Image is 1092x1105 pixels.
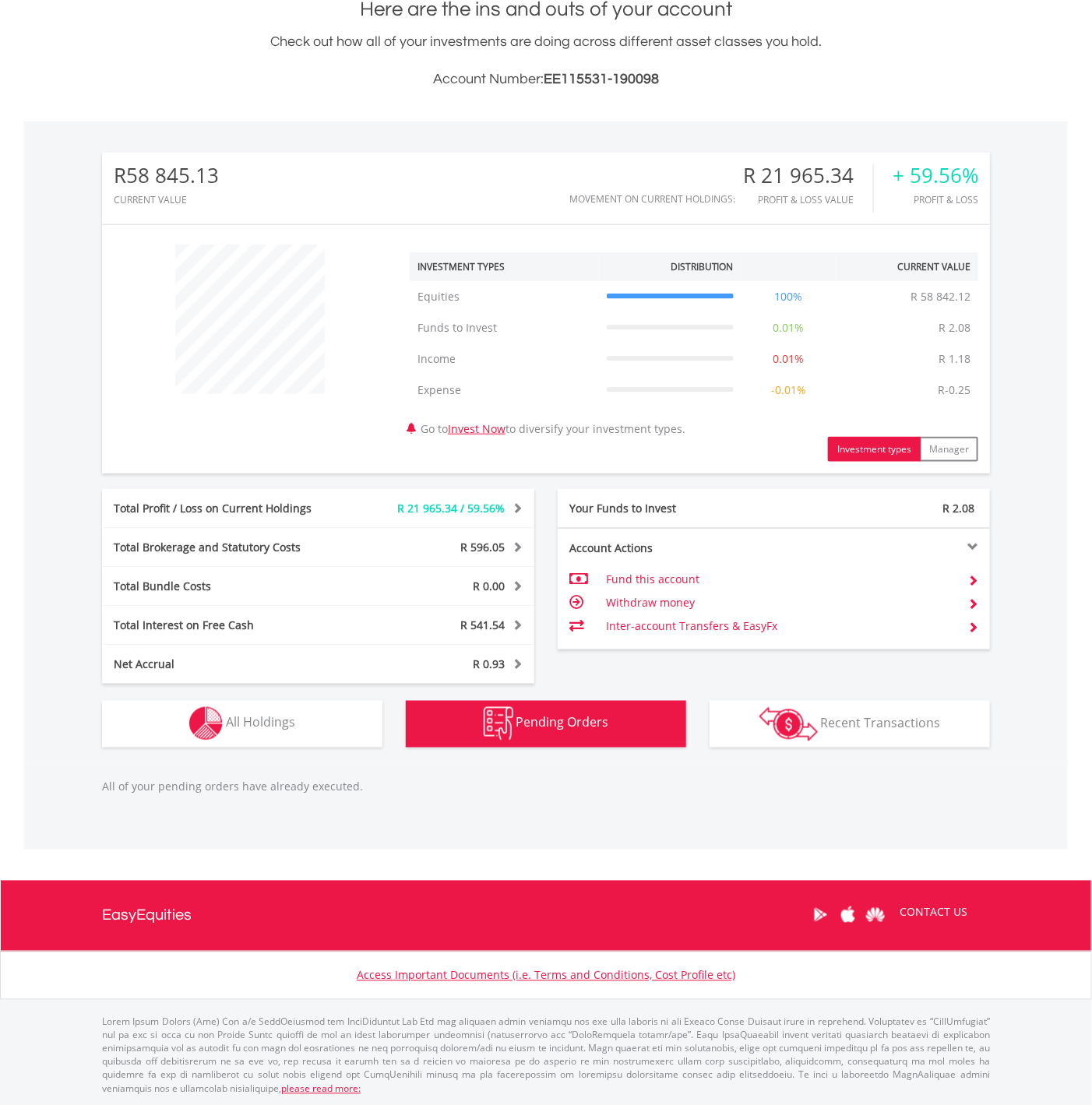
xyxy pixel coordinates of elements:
[931,343,978,375] td: R 1.18
[410,252,599,281] th: Investment Types
[861,891,889,939] a: Huawei
[102,540,354,555] div: Total Brokerage and Statutory Costs
[569,194,735,204] div: Movement on Current Holdings:
[893,195,978,205] div: Profit & Loss
[606,591,956,614] td: Withdraw money
[102,501,354,516] div: Total Profit / Loss on Current Holdings
[671,260,734,273] div: Distribution
[448,421,505,436] a: Invest Now
[834,891,861,939] a: Apple
[742,312,837,343] td: 0.01%
[102,701,382,748] button: All Holdings
[920,437,978,462] button: Manager
[473,579,505,593] span: R 0.00
[558,501,774,516] div: Your Funds to Invest
[558,540,774,556] div: Account Actions
[942,501,974,516] span: R 2.08
[460,540,505,554] span: R 596.05
[102,618,354,633] div: Total Interest on Free Cash
[473,656,505,671] span: R 0.93
[836,252,978,281] th: Current Value
[931,312,978,343] td: R 2.08
[102,31,990,90] div: Check out how all of your investments are doing across different asset classes you hold.
[114,195,219,205] div: CURRENT VALUE
[281,1082,361,1096] a: please read more:
[544,72,659,86] span: EE115531-190098
[606,568,956,591] td: Fund this account
[102,1015,990,1096] p: Lorem Ipsum Dolors (Ame) Con a/e SeddOeiusmod tem InciDiduntut Lab Etd mag aliquaen admin veniamq...
[930,375,978,406] td: R-0.25
[893,164,978,187] div: + 59.56%
[828,437,921,462] button: Investment types
[410,343,599,375] td: Income
[903,281,978,312] td: R 58 842.12
[889,891,978,934] a: CONTACT US
[710,701,990,748] button: Recent Transactions
[102,69,990,90] h3: Account Number:
[410,281,599,312] td: Equities
[484,707,513,741] img: pending_instructions-wht.png
[821,714,941,731] span: Recent Transactions
[807,891,834,939] a: Google Play
[357,968,735,983] a: Access Important Documents (i.e. Terms and Conditions, Cost Profile etc)
[226,714,295,731] span: All Holdings
[742,281,837,312] td: 100%
[742,375,837,406] td: -0.01%
[102,579,354,594] div: Total Bundle Costs
[398,237,990,462] div: Go to to diversify your investment types.
[742,343,837,375] td: 0.01%
[759,707,818,741] img: transactions-zar-wht.png
[410,312,599,343] td: Funds to Invest
[410,375,599,406] td: Expense
[743,195,873,205] div: Profit & Loss Value
[743,164,873,187] div: R 21 965.34
[516,714,609,731] span: Pending Orders
[606,614,956,638] td: Inter-account Transfers & EasyFx
[114,164,219,187] div: R58 845.13
[102,881,192,951] a: EasyEquities
[406,701,686,748] button: Pending Orders
[189,707,223,741] img: holdings-wht.png
[397,501,505,516] span: R 21 965.34 / 59.56%
[102,779,990,795] p: All of your pending orders have already executed.
[102,656,354,672] div: Net Accrual
[460,618,505,632] span: R 541.54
